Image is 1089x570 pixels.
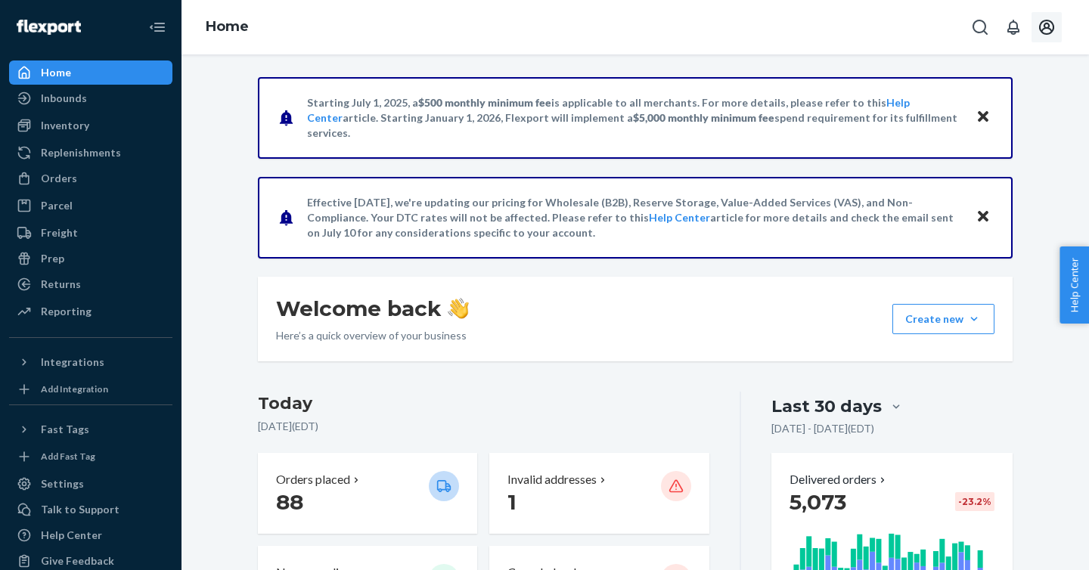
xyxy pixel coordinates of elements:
a: Home [206,18,249,35]
div: Parcel [41,198,73,213]
span: 5,073 [790,489,846,515]
div: Last 30 days [771,395,882,418]
span: 88 [276,489,303,515]
div: Returns [41,277,81,292]
button: Invalid addresses 1 [489,453,709,534]
button: Fast Tags [9,417,172,441]
span: $5,000 monthly minimum fee [633,111,774,124]
div: -23.2 % [955,492,994,511]
p: Orders placed [276,471,350,488]
a: Freight [9,221,172,245]
p: Starting July 1, 2025, a is applicable to all merchants. For more details, please refer to this a... [307,95,961,141]
div: Inventory [41,118,89,133]
div: Add Fast Tag [41,450,95,463]
div: Reporting [41,304,92,319]
p: [DATE] - [DATE] ( EDT ) [771,421,874,436]
button: Orders placed 88 [258,453,477,534]
a: Inbounds [9,86,172,110]
span: $500 monthly minimum fee [418,96,551,109]
div: Give Feedback [41,553,114,568]
div: Fast Tags [41,422,89,437]
div: Inbounds [41,91,87,106]
a: Home [9,60,172,85]
span: Support [32,11,86,24]
button: Open Search Box [965,12,995,42]
a: Settings [9,472,172,496]
a: Help Center [9,523,172,547]
p: Invalid addresses [507,471,597,488]
button: Open account menu [1032,12,1062,42]
button: Help Center [1060,246,1089,324]
a: Replenishments [9,141,172,165]
a: Parcel [9,194,172,218]
div: Prep [41,251,64,266]
a: Reporting [9,299,172,324]
a: Add Fast Tag [9,448,172,466]
button: Integrations [9,350,172,374]
h3: Today [258,392,709,416]
a: Prep [9,246,172,271]
button: Delivered orders [790,471,889,488]
p: [DATE] ( EDT ) [258,419,709,434]
ol: breadcrumbs [194,5,261,49]
div: Freight [41,225,78,240]
span: 1 [507,489,517,515]
a: Help Center [649,211,710,224]
a: Returns [9,272,172,296]
a: Orders [9,166,172,191]
div: Talk to Support [41,502,119,517]
button: Talk to Support [9,497,172,522]
button: Create new [892,304,994,334]
div: Add Integration [41,383,108,395]
img: Flexport logo [17,20,81,35]
div: Settings [41,476,84,491]
button: Close Navigation [142,12,172,42]
h1: Welcome back [276,295,469,322]
div: Help Center [41,528,102,543]
div: Orders [41,171,77,186]
div: Home [41,65,71,80]
button: Close [973,107,993,129]
button: Close [973,206,993,228]
a: Inventory [9,113,172,138]
p: Here’s a quick overview of your business [276,328,469,343]
div: Replenishments [41,145,121,160]
img: hand-wave emoji [448,298,469,319]
div: Integrations [41,355,104,370]
a: Add Integration [9,380,172,398]
button: Open notifications [998,12,1028,42]
p: Effective [DATE], we're updating our pricing for Wholesale (B2B), Reserve Storage, Value-Added Se... [307,195,961,240]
